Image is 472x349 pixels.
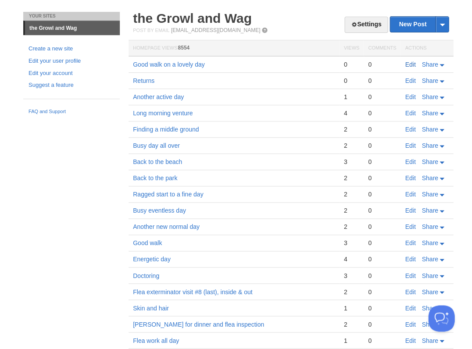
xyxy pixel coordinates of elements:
[343,190,359,198] div: 2
[343,93,359,101] div: 1
[343,239,359,247] div: 3
[368,320,396,328] div: 0
[405,223,415,230] a: Edit
[133,28,169,33] span: Post by Email
[133,174,177,182] a: Back to the park
[133,126,199,133] a: Finding a middle ground
[133,207,186,214] a: Busy eventless day
[422,272,438,279] span: Share
[29,44,114,53] a: Create a new site
[405,239,415,246] a: Edit
[422,93,438,100] span: Share
[368,190,396,198] div: 0
[368,304,396,312] div: 0
[422,174,438,182] span: Share
[405,93,415,100] a: Edit
[133,142,180,149] a: Busy day all over
[133,239,162,246] a: Good walk
[23,12,120,21] li: Your Sites
[422,77,438,84] span: Share
[343,255,359,263] div: 4
[368,125,396,133] div: 0
[129,40,339,57] th: Homepage Views
[405,304,415,311] a: Edit
[343,142,359,150] div: 2
[368,93,396,101] div: 0
[422,223,438,230] span: Share
[405,272,415,279] a: Edit
[133,110,193,117] a: Long morning venture
[364,40,400,57] th: Comments
[133,321,264,328] a: [PERSON_NAME] for dinner and flea inspection
[405,158,415,165] a: Edit
[422,110,438,117] span: Share
[133,191,203,198] a: Ragged start to a fine day
[343,125,359,133] div: 2
[343,336,359,344] div: 1
[405,191,415,198] a: Edit
[368,288,396,296] div: 0
[390,17,448,32] a: New Post
[405,110,415,117] a: Edit
[25,21,120,35] a: the Growl and Wag
[133,77,154,84] a: Returns
[29,81,114,90] a: Suggest a feature
[368,61,396,68] div: 0
[343,61,359,68] div: 0
[422,256,438,263] span: Share
[368,207,396,214] div: 0
[133,337,179,344] a: Flea work all day
[343,109,359,117] div: 4
[29,57,114,66] a: Edit your user profile
[422,239,438,246] span: Share
[422,337,438,344] span: Share
[422,142,438,149] span: Share
[343,320,359,328] div: 2
[368,255,396,263] div: 0
[133,223,200,230] a: Another new normal day
[368,223,396,231] div: 0
[368,77,396,85] div: 0
[368,174,396,182] div: 0
[422,304,438,311] span: Share
[422,321,438,328] span: Share
[405,288,415,295] a: Edit
[405,256,415,263] a: Edit
[368,142,396,150] div: 0
[422,288,438,295] span: Share
[133,304,169,311] a: Skin and hair
[339,40,363,57] th: Views
[343,288,359,296] div: 2
[405,207,415,214] a: Edit
[422,126,438,133] span: Share
[343,207,359,214] div: 2
[133,272,159,279] a: Doctoring
[343,158,359,166] div: 3
[29,69,114,78] a: Edit your account
[343,271,359,279] div: 3
[343,304,359,312] div: 1
[405,174,415,182] a: Edit
[405,321,415,328] a: Edit
[405,337,415,344] a: Edit
[178,45,190,51] span: 8554
[405,61,415,68] a: Edit
[133,288,252,295] a: Flea exterminator visit #8 (last), inside & out
[343,174,359,182] div: 2
[405,126,415,133] a: Edit
[368,336,396,344] div: 0
[422,191,438,198] span: Share
[133,93,184,100] a: Another active day
[400,40,453,57] th: Actions
[405,77,415,84] a: Edit
[29,108,114,116] a: FAQ and Support
[343,223,359,231] div: 2
[368,239,396,247] div: 0
[133,158,182,165] a: Back to the beach
[405,142,415,149] a: Edit
[422,61,438,68] span: Share
[133,11,252,25] a: the Growl and Wag
[344,17,388,33] a: Settings
[428,305,454,331] iframe: Help Scout Beacon - Open
[422,207,438,214] span: Share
